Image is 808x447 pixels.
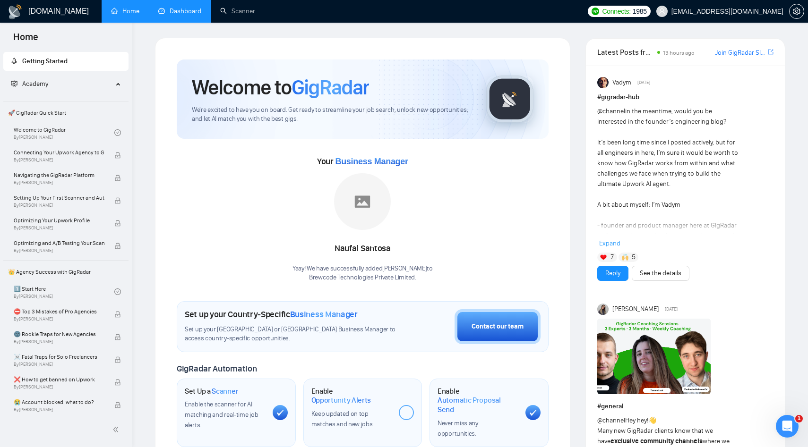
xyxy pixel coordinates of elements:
[14,122,114,143] a: Welcome to GigRadarBy[PERSON_NAME]
[114,311,121,318] span: lock
[597,401,774,412] h1: # general
[14,375,104,384] span: ❌ How to get banned on Upwork
[648,416,656,424] span: 👋
[632,253,636,262] span: 5
[11,80,17,87] span: fund-projection-screen
[8,4,23,19] img: logo
[14,148,104,157] span: Connecting Your Upwork Agency to GigRadar
[185,325,398,343] span: Set up your [GEOGRAPHIC_DATA] or [GEOGRAPHIC_DATA] Business Manager to access country-specific op...
[114,197,121,204] span: lock
[14,329,104,339] span: 🌚 Rookie Traps for New Agencies
[311,396,371,405] span: Opportunity Alerts
[192,106,471,124] span: We're excited to have you on board. Get ready to streamline your job search, unlock new opportuni...
[768,48,774,56] span: export
[612,304,659,314] span: [PERSON_NAME]
[114,379,121,386] span: lock
[290,309,358,320] span: Business Manager
[192,75,369,100] h1: Welcome to
[11,58,17,64] span: rocket
[610,253,614,262] span: 7
[114,243,121,249] span: lock
[4,103,128,122] span: 🚀 GigRadar Quick Start
[335,157,408,166] span: Business Manager
[185,309,358,320] h1: Set up your Country-Specific
[114,334,121,340] span: lock
[633,6,647,17] span: 1985
[14,170,104,180] span: Navigating the GigRadar Platform
[14,157,104,163] span: By [PERSON_NAME]
[114,175,121,181] span: lock
[438,396,518,414] span: Automatic Proposal Send
[14,202,104,208] span: By [PERSON_NAME]
[597,304,609,315] img: Mariia Heshka
[114,356,121,363] span: lock
[4,262,128,281] span: 👑 Agency Success with GigRadar
[455,309,541,344] button: Contact our team
[597,266,628,281] button: Reply
[14,339,104,345] span: By [PERSON_NAME]
[114,152,121,159] span: lock
[602,6,630,17] span: Connects:
[612,77,631,88] span: Vadym
[597,77,609,88] img: Vadym
[605,268,620,278] a: Reply
[185,387,238,396] h1: Set Up a
[14,407,104,413] span: By [PERSON_NAME]
[597,106,739,387] div: in the meantime, would you be interested in the founder’s engineering blog? It’s been long time s...
[472,321,524,332] div: Contact our team
[14,384,104,390] span: By [PERSON_NAME]
[14,307,104,316] span: ⛔ Top 3 Mistakes of Pro Agencies
[292,75,369,100] span: GigRadar
[3,52,129,71] li: Getting Started
[11,80,48,88] span: Academy
[220,7,255,15] a: searchScanner
[14,238,104,248] span: Optimizing and A/B Testing Your Scanner for Better Results
[114,220,121,227] span: lock
[111,7,139,15] a: homeHome
[292,241,433,257] div: Naufal Santosa
[632,266,689,281] button: See the details
[600,254,607,261] img: ❤️
[790,8,804,15] span: setting
[14,352,104,362] span: ☠️ Fatal Traps for Solo Freelancers
[768,48,774,57] a: export
[486,76,533,123] img: gigradar-logo.png
[776,415,799,438] iframe: Intercom live chat
[6,30,46,50] span: Home
[114,402,121,408] span: lock
[715,48,766,58] a: Join GigRadar Slack Community
[14,248,104,253] span: By [PERSON_NAME]
[14,180,104,186] span: By [PERSON_NAME]
[114,129,121,136] span: check-circle
[22,57,68,65] span: Getting Started
[114,288,121,295] span: check-circle
[640,268,681,278] a: See the details
[663,50,695,56] span: 13 hours ago
[622,254,628,261] img: 🙌
[14,362,104,367] span: By [PERSON_NAME]
[637,78,650,87] span: [DATE]
[311,410,374,428] span: Keep updated on top matches and new jobs.
[610,437,703,445] strong: exclusive community channels
[597,319,711,394] img: F09L7DB94NL-GigRadar%20Coaching%20Sessions%20_%20Experts.png
[158,7,201,15] a: dashboardDashboard
[212,387,238,396] span: Scanner
[14,316,104,322] span: By [PERSON_NAME]
[185,400,258,429] span: Enable the scanner for AI matching and real-time job alerts.
[317,156,408,167] span: Your
[14,225,104,231] span: By [PERSON_NAME]
[14,193,104,202] span: Setting Up Your First Scanner and Auto-Bidder
[597,46,654,58] span: Latest Posts from the GigRadar Community
[597,416,625,424] span: @channel
[789,8,804,15] a: setting
[659,8,665,15] span: user
[14,216,104,225] span: Optimizing Your Upwork Profile
[438,419,478,438] span: Never miss any opportunities.
[438,387,518,414] h1: Enable
[592,8,599,15] img: upwork-logo.png
[22,80,48,88] span: Academy
[789,4,804,19] button: setting
[665,305,678,313] span: [DATE]
[112,425,122,434] span: double-left
[14,397,104,407] span: 😭 Account blocked: what to do?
